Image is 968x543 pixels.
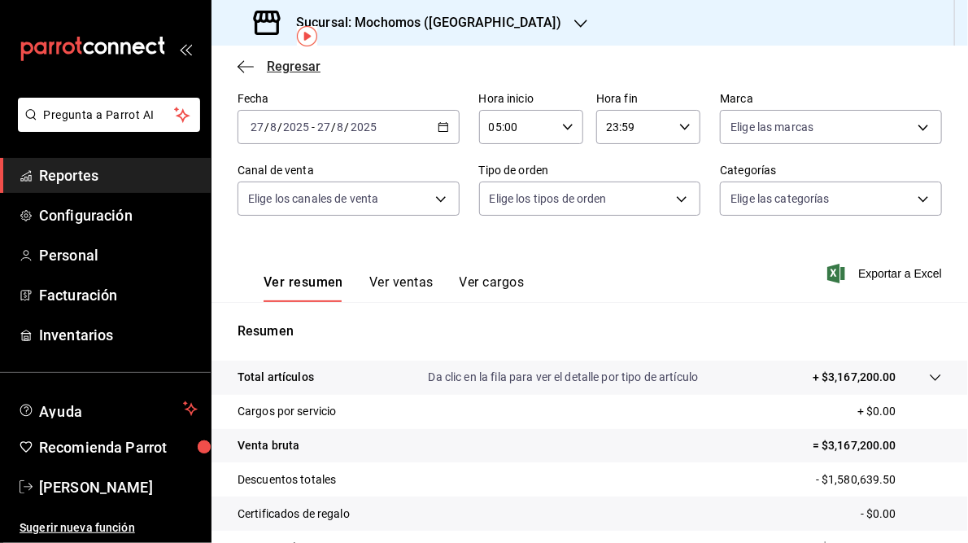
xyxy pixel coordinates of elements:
[337,120,345,134] input: --
[816,471,942,488] p: - $1,580,639.50
[238,506,350,523] p: Certificados de regalo
[238,403,337,420] p: Cargos por servicio
[490,190,607,207] span: Elige los tipos de orden
[316,120,331,134] input: --
[312,120,315,134] span: -
[269,120,277,134] input: --
[39,399,177,418] span: Ayuda
[297,26,317,46] img: Tooltip marker
[857,403,942,420] p: + $0.00
[238,322,942,341] p: Resumen
[730,190,830,207] span: Elige las categorías
[429,369,699,386] p: Da clic en la fila para ver el detalle por tipo de artículo
[238,59,320,74] button: Regresar
[596,94,700,105] label: Hora fin
[264,120,269,134] span: /
[282,120,310,134] input: ----
[267,59,320,74] span: Regresar
[277,120,282,134] span: /
[250,120,264,134] input: --
[813,437,942,454] p: = $3,167,200.00
[39,204,198,226] span: Configuración
[44,107,175,124] span: Pregunta a Parrot AI
[39,244,198,266] span: Personal
[39,324,198,346] span: Inventarios
[179,42,192,55] button: open_drawer_menu
[20,519,198,536] span: Sugerir nueva función
[720,94,942,105] label: Marca
[720,165,942,177] label: Categorías
[238,369,314,386] p: Total artículos
[345,120,350,134] span: /
[264,274,524,302] div: navigation tabs
[39,284,198,306] span: Facturación
[238,471,336,488] p: Descuentos totales
[18,98,200,132] button: Pregunta a Parrot AI
[248,190,378,207] span: Elige los canales de venta
[331,120,336,134] span: /
[350,120,377,134] input: ----
[730,119,813,135] span: Elige las marcas
[831,264,942,283] button: Exportar a Excel
[479,165,701,177] label: Tipo de orden
[369,274,434,302] button: Ver ventas
[39,164,198,186] span: Reportes
[479,94,583,105] label: Hora inicio
[238,94,460,105] label: Fecha
[39,476,198,498] span: [PERSON_NAME]
[238,165,460,177] label: Canal de venta
[11,118,200,135] a: Pregunta a Parrot AI
[39,436,198,458] span: Recomienda Parrot
[813,369,896,386] p: + $3,167,200.00
[238,437,299,454] p: Venta bruta
[264,274,343,302] button: Ver resumen
[861,506,942,523] p: - $0.00
[460,274,525,302] button: Ver cargos
[283,13,561,33] h3: Sucursal: Mochomos ([GEOGRAPHIC_DATA])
